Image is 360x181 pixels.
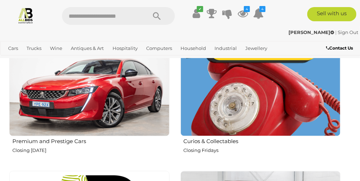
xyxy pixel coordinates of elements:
a: 4 [238,7,248,20]
b: Contact Us [326,45,353,51]
p: Closing [DATE] [12,147,170,155]
a: Computers [143,43,175,54]
a: Wine [47,43,65,54]
a: Household [178,43,209,54]
a: Hospitality [110,43,141,54]
img: Allbids.com.au [17,7,34,24]
a: [PERSON_NAME] [288,29,335,35]
i: ✔ [197,6,203,12]
a: Antiques & Art [68,43,107,54]
span: | [335,29,337,35]
a: Cars [5,43,21,54]
a: Contact Us [326,44,355,52]
a: Industrial [212,43,240,54]
h2: Curios & Collectables [184,137,341,145]
a: [GEOGRAPHIC_DATA] [50,54,106,66]
strong: [PERSON_NAME] [288,29,334,35]
a: 4 [253,7,264,20]
a: ✔ [191,7,201,20]
button: Search [139,7,175,25]
i: 4 [244,6,250,12]
p: Closing Fridays [184,147,341,155]
a: Sell with us [307,7,356,21]
a: Jewellery [242,43,270,54]
a: Sign Out [338,29,358,35]
a: Sports [27,54,47,66]
a: Office [5,54,24,66]
i: 4 [259,6,265,12]
h2: Premium and Prestige Cars [12,137,170,145]
a: Trucks [24,43,44,54]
